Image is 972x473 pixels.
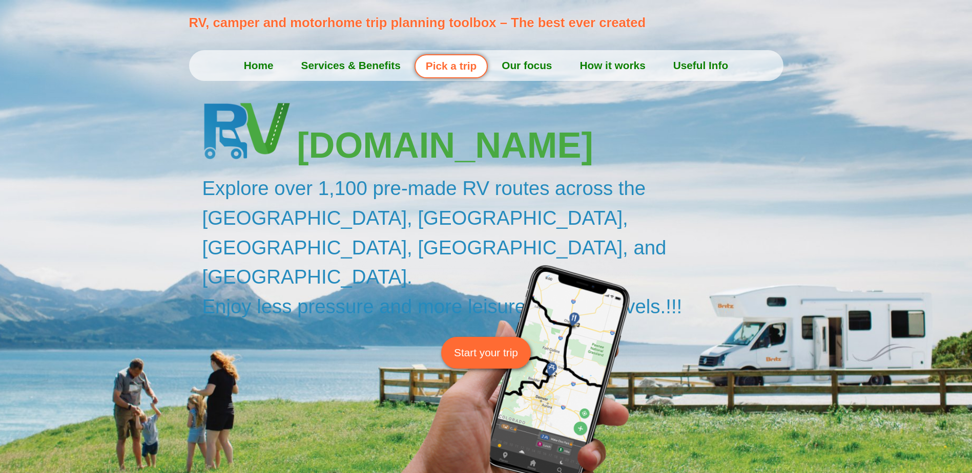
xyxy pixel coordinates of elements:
a: Start your trip [441,337,531,368]
a: Pick a trip [415,54,488,78]
a: Services & Benefits [287,53,415,78]
h3: [DOMAIN_NAME] [297,127,788,163]
span: Start your trip [454,345,518,360]
a: Our focus [488,53,566,78]
a: How it works [566,53,659,78]
h2: Explore over 1,100 pre-made RV routes across the [GEOGRAPHIC_DATA], [GEOGRAPHIC_DATA], [GEOGRAPHI... [202,174,789,321]
p: RV, camper and motorhome trip planning toolbox – The best ever created [189,13,789,32]
a: Useful Info [659,53,742,78]
a: Home [230,53,287,78]
nav: Menu [189,53,783,78]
